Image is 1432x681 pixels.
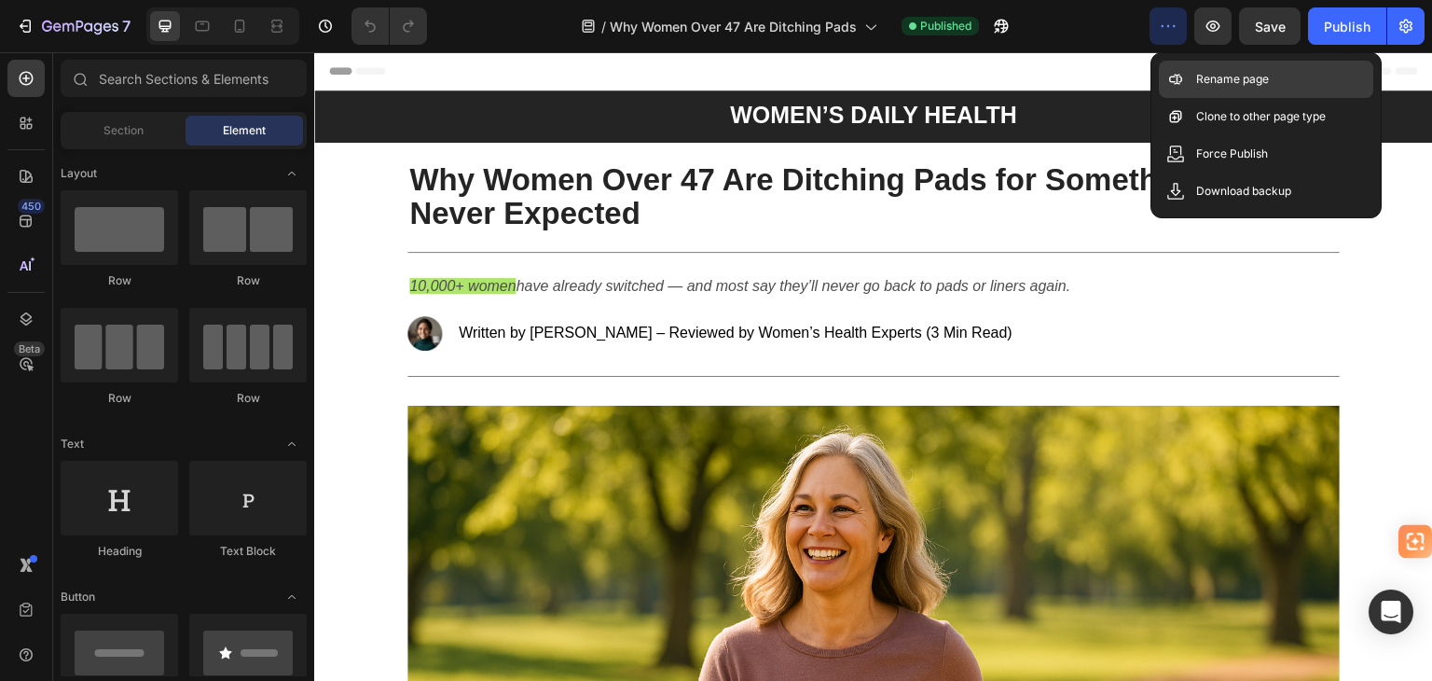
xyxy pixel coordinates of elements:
div: Open Intercom Messenger [1369,590,1413,634]
div: 450 [18,199,45,214]
span: Why Women Over 47 Are Ditching Pads [610,17,857,36]
span: Element [223,122,266,139]
p: Download backup [1196,182,1291,201]
span: Button [61,589,95,605]
div: Row [189,390,307,407]
span: / [601,17,606,36]
span: Layout [61,165,97,182]
button: Save [1239,7,1301,45]
div: Row [61,390,178,407]
div: Row [61,272,178,289]
div: Text Block [189,543,307,560]
div: Beta [14,341,45,356]
p: Rename page [1196,70,1269,89]
button: 7 [7,7,139,45]
span: Published [920,18,971,35]
span: Text [61,436,84,452]
span: Toggle open [277,159,307,188]
span: Section [103,122,144,139]
p: Clone to other page type [1196,107,1326,126]
div: Heading [61,543,178,560]
div: Row [189,272,307,289]
span: Toggle open [277,582,307,612]
div: Publish [1324,17,1370,36]
button: Publish [1308,7,1386,45]
p: 7 [122,15,131,37]
iframe: Design area [314,52,1432,681]
p: Force Publish [1196,145,1268,163]
span: Save [1255,19,1286,35]
span: Toggle open [277,429,307,459]
div: Undo/Redo [351,7,427,45]
input: Search Sections & Elements [61,60,307,97]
